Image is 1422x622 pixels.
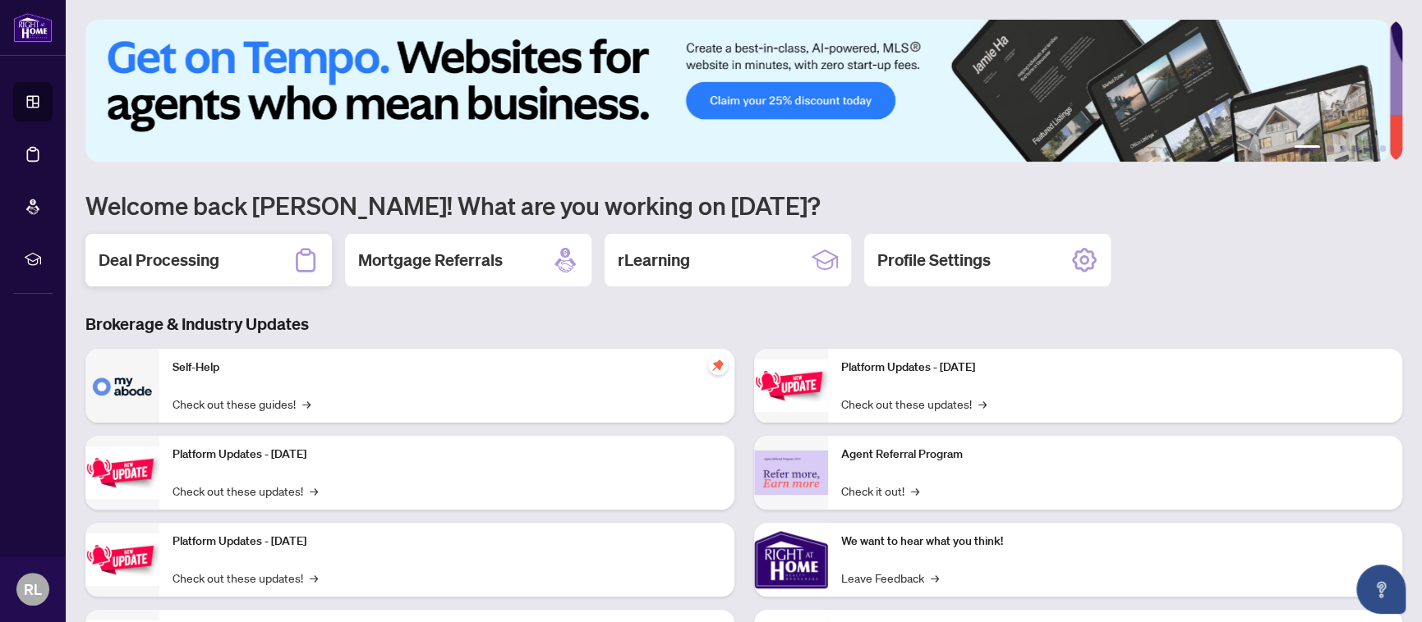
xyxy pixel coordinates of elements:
[708,355,728,375] span: pushpin
[310,482,318,500] span: →
[358,249,503,272] h2: Mortgage Referrals
[302,395,311,413] span: →
[1379,145,1386,152] button: 6
[754,450,828,496] img: Agent Referral Program
[85,190,1402,221] h1: Welcome back [PERSON_NAME]! What are you working on [DATE]?
[85,349,159,423] img: Self-Help
[173,446,721,464] p: Platform Updates - [DATE]
[618,249,690,272] h2: rLearning
[85,446,159,498] img: Platform Updates - September 16, 2025
[85,533,159,585] img: Platform Updates - July 21, 2025
[13,12,53,43] img: logo
[85,20,1389,162] img: Slide 0
[754,359,828,411] img: Platform Updates - June 23, 2025
[99,249,219,272] h2: Deal Processing
[1327,145,1333,152] button: 2
[1340,145,1346,152] button: 3
[1366,145,1373,152] button: 5
[841,359,1390,377] p: Platform Updates - [DATE]
[173,482,318,500] a: Check out these updates!→
[841,395,987,413] a: Check out these updates!→
[1356,565,1406,614] button: Open asap
[841,569,939,587] a: Leave Feedback→
[841,533,1390,551] p: We want to hear what you think!
[173,359,721,377] p: Self-Help
[85,313,1402,336] h3: Brokerage & Industry Updates
[310,569,318,587] span: →
[1294,145,1320,152] button: 1
[1353,145,1360,152] button: 4
[978,395,987,413] span: →
[877,249,991,272] h2: Profile Settings
[931,569,939,587] span: →
[173,533,721,551] p: Platform Updates - [DATE]
[173,569,318,587] a: Check out these updates!→
[841,482,919,500] a: Check it out!→
[173,395,311,413] a: Check out these guides!→
[24,578,42,601] span: RL
[911,482,919,500] span: →
[754,523,828,597] img: We want to hear what you think!
[841,446,1390,464] p: Agent Referral Program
